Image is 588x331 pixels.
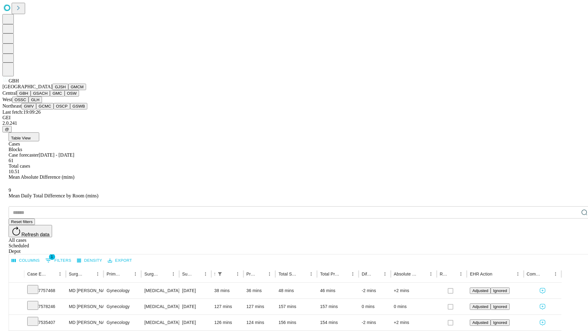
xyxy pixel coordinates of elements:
[2,109,41,115] span: Last fetch: 19:09:26
[493,320,507,325] span: Ignored
[394,272,417,276] div: Absolute Difference
[2,115,586,120] div: GEI
[472,304,488,309] span: Adjusted
[182,299,208,314] div: [DATE]
[131,270,140,278] button: Menu
[2,120,586,126] div: 2.0.241
[551,270,560,278] button: Menu
[144,315,176,330] div: [MEDICAL_DATA] [MEDICAL_DATA] REMOVAL TUBES AND/OR OVARIES FOR UTERUS 250GM OR LESS
[362,315,388,330] div: -2 mins
[278,315,314,330] div: 156 mins
[160,270,169,278] button: Sort
[2,90,17,96] span: Central
[21,103,36,109] button: GWV
[472,288,488,293] span: Adjusted
[247,299,273,314] div: 127 mins
[69,315,100,330] div: MD [PERSON_NAME] [PERSON_NAME]
[47,270,56,278] button: Sort
[93,270,102,278] button: Menu
[31,90,50,97] button: GSACH
[247,315,273,330] div: 124 mins
[44,256,73,265] button: Show filters
[307,270,315,278] button: Menu
[257,270,265,278] button: Sort
[107,315,138,330] div: Gynecology
[491,303,509,310] button: Ignored
[216,270,224,278] button: Show filters
[491,319,509,326] button: Ignored
[9,158,13,163] span: 61
[493,270,502,278] button: Sort
[39,152,74,158] span: [DATE] - [DATE]
[169,270,178,278] button: Menu
[56,270,64,278] button: Menu
[320,299,356,314] div: 157 mins
[214,315,240,330] div: 126 mins
[9,225,52,237] button: Refresh data
[28,97,42,103] button: GLH
[470,303,491,310] button: Adjusted
[493,288,507,293] span: Ignored
[448,270,457,278] button: Sort
[427,270,435,278] button: Menu
[349,270,357,278] button: Menu
[9,169,20,174] span: 10.51
[107,299,138,314] div: Gynecology
[298,270,307,278] button: Sort
[123,270,131,278] button: Sort
[75,256,104,265] button: Density
[27,283,63,299] div: 7757468
[5,127,9,131] span: @
[418,270,427,278] button: Sort
[278,283,314,299] div: 48 mins
[68,84,86,90] button: GMCM
[27,272,47,276] div: Case Epic Id
[201,270,210,278] button: Menu
[182,272,192,276] div: Surgery Date
[12,97,29,103] button: OSSC
[320,283,356,299] div: 46 mins
[144,283,176,299] div: [MEDICAL_DATA] WITH [MEDICAL_DATA] AND/OR [MEDICAL_DATA] WITH OR WITHOUT D&C
[457,270,465,278] button: Menu
[216,270,224,278] div: 1 active filter
[470,319,491,326] button: Adjusted
[440,272,448,276] div: Resolved in EHR
[320,315,356,330] div: 154 mins
[514,270,522,278] button: Menu
[11,136,31,140] span: Table View
[320,272,339,276] div: Total Predicted Duration
[70,103,88,109] button: GSWB
[193,270,201,278] button: Sort
[214,299,240,314] div: 127 mins
[54,103,70,109] button: OSCP
[65,90,79,97] button: OSW
[50,90,64,97] button: GMC
[36,103,54,109] button: GCMC
[85,270,93,278] button: Sort
[527,272,542,276] div: Comments
[394,315,434,330] div: +2 mins
[106,256,134,265] button: Export
[2,84,52,89] span: [GEOGRAPHIC_DATA]
[10,256,41,265] button: Select columns
[11,219,32,224] span: Reset filters
[362,283,388,299] div: -2 mins
[9,174,74,180] span: Mean Absolute Difference (mins)
[394,299,434,314] div: 0 mins
[491,287,509,294] button: Ignored
[12,302,21,312] button: Expand
[69,283,100,299] div: MD [PERSON_NAME] [PERSON_NAME]
[214,283,240,299] div: 38 mins
[9,132,39,141] button: Table View
[69,272,84,276] div: Surgeon Name
[12,286,21,296] button: Expand
[27,299,63,314] div: 7578246
[278,299,314,314] div: 157 mins
[472,320,488,325] span: Adjusted
[2,126,12,132] button: @
[470,272,492,276] div: EHR Action
[543,270,551,278] button: Sort
[247,283,273,299] div: 36 mins
[225,270,233,278] button: Sort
